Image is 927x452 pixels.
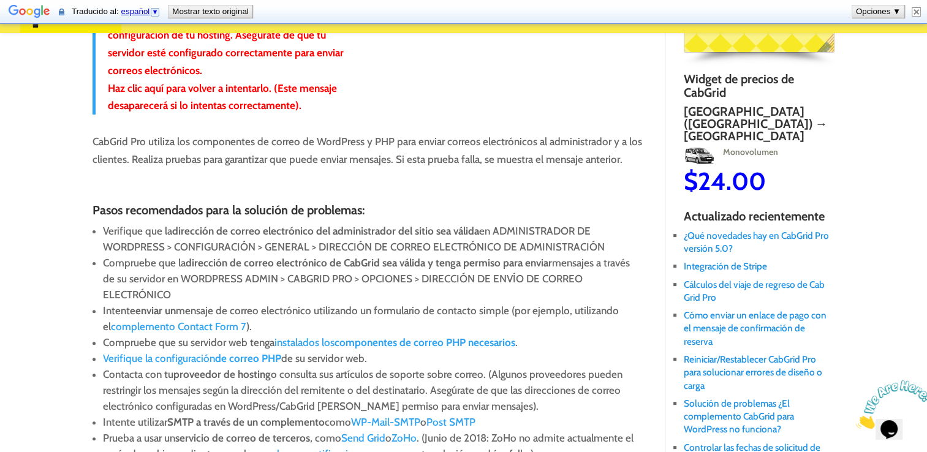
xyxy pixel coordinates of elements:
[246,320,252,333] font: ).
[684,397,794,435] a: Solución de problemas ¿El complemento CabGrid para WordPress no funciona?
[420,416,426,428] font: o
[103,304,135,317] font: Intente
[186,257,552,269] font: dirección de correo electrónico de CabGrid sea válida y tenga permiso para enviar
[103,368,622,412] font: o consulta sus artículos de soporte sobre correo. (Algunos proveedores pueden restringir los mens...
[912,7,921,17] img: Cerrar
[215,352,281,364] a: de correo PHP
[168,6,252,18] button: Mostrar texto original
[111,320,246,333] a: complemento Contact Form 7
[103,304,619,333] font: mensaje de correo electrónico utilizando un formulario de contacto simple (por ejemplo, utilizand...
[684,309,827,347] a: Cómo enviar un enlace de pago con el mensaje de confirmación de reserva
[825,154,895,184] font: 20.00
[5,5,81,53] img: Chat attention grabber
[281,352,365,364] font: de su servidor web
[684,353,822,391] a: Reiniciar/Restablecer CabGrid Pro para solucionar errores de diseño o carga
[175,432,310,444] font: servicio de correo de terceros
[135,304,176,317] font: enviar un
[385,432,392,444] font: o
[675,166,743,196] font: 24.00
[108,11,344,77] font: Puede [PERSON_NAME] un problema con la configuración de tu hosting. Asegúrate de que tu servidor ...
[9,4,50,21] img: Google Traductor de Google
[59,7,64,17] img: El contenido de esta página segura se enviará a Google para traducirlo con una conexión segura.
[365,352,367,364] font: .
[325,416,351,428] font: como
[684,279,825,303] a: Cálculos del viaje de regreso de Cab Grid Pro
[684,230,829,254] a: ¿Qué novedades hay en CabGrid Pro versión 5.0?
[661,145,692,165] img: monovolumen
[661,104,804,143] font: [GEOGRAPHIC_DATA] ([GEOGRAPHIC_DATA]) → [GEOGRAPHIC_DATA]
[851,375,927,434] iframe: chat widget
[684,72,794,100] font: Widget de precios de CabGrid
[103,432,175,444] font: Prueba a usar un
[103,336,274,348] font: Compruebe que su servidor web tenga
[426,416,475,428] a: Post SMTP
[103,416,167,428] font: Intente utilizar
[72,7,163,16] span: Traducido al:
[103,257,630,301] font: mensajes a través de su servidor en WORDPRESS ADMIN > CABGRID PRO > OPCIONES > DIRECCIÓN DE ENVÍO...
[93,135,642,165] font: CabGrid Pro utiliza los componentes de correo de WordPress y PHP para enviar correos electrónicos...
[103,368,173,380] font: Contacta con tu
[108,82,271,94] font: Haz clic aquí para volver a intentarlo.
[103,257,186,269] font: Compruebe que la
[274,336,335,348] a: instalados los
[852,6,904,18] button: Opciones ▼
[341,432,385,444] a: Send Grid
[817,34,843,61] span: Inglés
[173,368,271,380] font: proveedor de hosting
[172,225,479,237] font: dirección de correo electrónico del administrador del sitio sea válida
[121,7,150,16] span: español
[351,416,420,428] a: WP-Mail-SMTP
[515,336,518,348] font: .
[811,133,852,153] img: Microbús
[103,225,172,237] font: Verifique que la
[700,146,755,157] font: monovolumen
[392,432,417,444] a: ZoHo
[121,7,161,16] a: español
[310,432,341,444] font: , como
[103,352,215,364] a: Verifique la configuración
[167,416,325,428] font: SMTP a través de un complemento
[661,105,811,194] a: [GEOGRAPHIC_DATA] ([GEOGRAPHIC_DATA]) → [GEOGRAPHIC_DATA]monovolumenmonovolumen24.00
[811,154,825,184] font: $
[93,203,365,217] font: Pasos recomendados para la solución de problemas:
[684,209,825,224] font: Actualizado recientemente
[684,260,767,272] a: Integración de Stripe
[335,336,515,348] a: componentes de correo PHP necesarios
